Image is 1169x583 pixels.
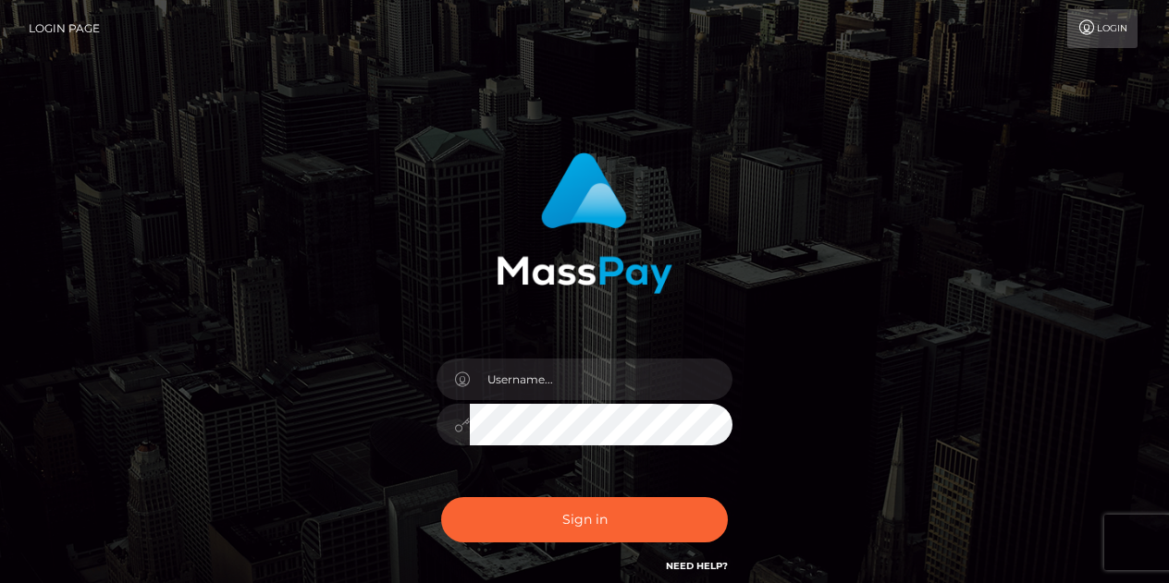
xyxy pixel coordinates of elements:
input: Username... [470,358,732,400]
button: Sign in [441,497,728,542]
a: Login [1067,9,1138,48]
a: Need Help? [666,560,728,572]
img: MassPay Login [497,152,672,294]
a: Login Page [29,9,100,48]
